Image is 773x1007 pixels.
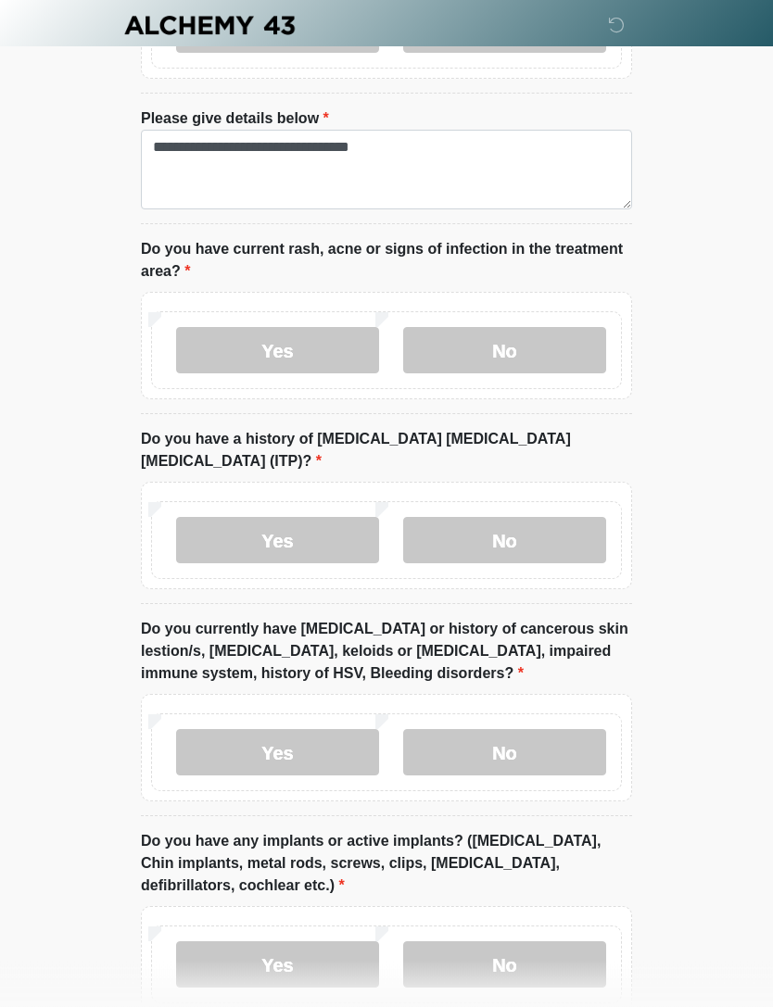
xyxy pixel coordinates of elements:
label: Do you have current rash, acne or signs of infection in the treatment area? [141,239,632,283]
label: Do you have any implants or active implants? ([MEDICAL_DATA], Chin implants, metal rods, screws, ... [141,831,632,898]
label: Yes [176,942,379,988]
label: Do you currently have [MEDICAL_DATA] or history of cancerous skin lestion/s, [MEDICAL_DATA], kelo... [141,619,632,686]
label: Yes [176,328,379,374]
label: Yes [176,518,379,564]
label: Do you have a history of [MEDICAL_DATA] [MEDICAL_DATA] [MEDICAL_DATA] (ITP)? [141,429,632,473]
label: Yes [176,730,379,776]
img: Alchemy 43 Logo [122,14,297,37]
label: No [403,518,606,564]
label: Please give details below [141,108,329,131]
label: No [403,328,606,374]
label: No [403,730,606,776]
label: No [403,942,606,988]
